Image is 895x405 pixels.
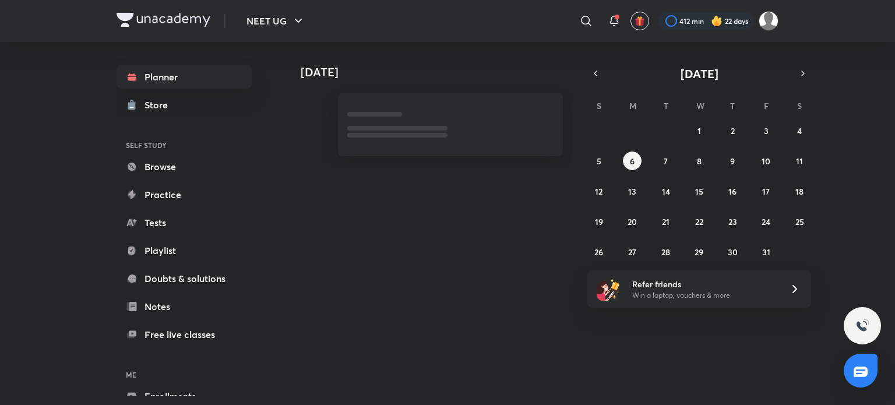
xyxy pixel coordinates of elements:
a: Store [117,93,252,117]
button: October 15, 2025 [690,182,709,200]
abbr: October 30, 2025 [728,246,738,258]
abbr: October 13, 2025 [628,186,636,197]
abbr: Thursday [730,100,735,111]
abbr: October 2, 2025 [731,125,735,136]
button: October 19, 2025 [590,212,608,231]
abbr: October 28, 2025 [661,246,670,258]
abbr: October 3, 2025 [764,125,769,136]
button: October 8, 2025 [690,152,709,170]
abbr: Tuesday [664,100,668,111]
abbr: October 20, 2025 [628,216,637,227]
abbr: October 10, 2025 [762,156,770,167]
abbr: Wednesday [696,100,704,111]
abbr: October 16, 2025 [728,186,737,197]
abbr: Saturday [797,100,802,111]
abbr: October 21, 2025 [662,216,670,227]
button: October 5, 2025 [590,152,608,170]
h6: SELF STUDY [117,135,252,155]
abbr: October 22, 2025 [695,216,703,227]
button: October 1, 2025 [690,121,709,140]
a: Planner [117,65,252,89]
button: October 30, 2025 [723,242,742,261]
a: Notes [117,295,252,318]
abbr: October 23, 2025 [728,216,737,227]
a: Browse [117,155,252,178]
abbr: October 29, 2025 [695,246,703,258]
a: Tests [117,211,252,234]
abbr: October 24, 2025 [762,216,770,227]
abbr: Sunday [597,100,601,111]
abbr: October 18, 2025 [795,186,804,197]
span: [DATE] [681,66,718,82]
a: Doubts & solutions [117,267,252,290]
button: October 10, 2025 [757,152,776,170]
abbr: Friday [764,100,769,111]
abbr: October 5, 2025 [597,156,601,167]
abbr: October 15, 2025 [695,186,703,197]
img: surabhi [759,11,778,31]
button: October 25, 2025 [790,212,809,231]
button: October 29, 2025 [690,242,709,261]
abbr: October 26, 2025 [594,246,603,258]
abbr: October 11, 2025 [796,156,803,167]
button: avatar [630,12,649,30]
abbr: October 7, 2025 [664,156,668,167]
a: Free live classes [117,323,252,346]
div: Store [145,98,175,112]
h6: Refer friends [632,278,776,290]
button: October 4, 2025 [790,121,809,140]
button: October 2, 2025 [723,121,742,140]
a: Practice [117,183,252,206]
button: [DATE] [604,65,795,82]
button: October 13, 2025 [623,182,642,200]
button: October 20, 2025 [623,212,642,231]
button: NEET UG [239,9,312,33]
button: October 6, 2025 [623,152,642,170]
abbr: October 6, 2025 [630,156,635,167]
abbr: October 4, 2025 [797,125,802,136]
h4: [DATE] [301,65,575,79]
abbr: October 1, 2025 [697,125,701,136]
img: streak [711,15,723,27]
button: October 23, 2025 [723,212,742,231]
abbr: October 17, 2025 [762,186,770,197]
abbr: October 31, 2025 [762,246,770,258]
button: October 3, 2025 [757,121,776,140]
abbr: October 8, 2025 [697,156,702,167]
abbr: October 9, 2025 [730,156,735,167]
button: October 7, 2025 [657,152,675,170]
abbr: October 25, 2025 [795,216,804,227]
h6: ME [117,365,252,385]
p: Win a laptop, vouchers & more [632,290,776,301]
button: October 16, 2025 [723,182,742,200]
button: October 27, 2025 [623,242,642,261]
button: October 11, 2025 [790,152,809,170]
button: October 21, 2025 [657,212,675,231]
a: Company Logo [117,13,210,30]
button: October 22, 2025 [690,212,709,231]
button: October 12, 2025 [590,182,608,200]
button: October 9, 2025 [723,152,742,170]
abbr: October 27, 2025 [628,246,636,258]
abbr: Monday [629,100,636,111]
button: October 26, 2025 [590,242,608,261]
abbr: October 12, 2025 [595,186,602,197]
button: October 18, 2025 [790,182,809,200]
button: October 14, 2025 [657,182,675,200]
abbr: October 19, 2025 [595,216,603,227]
button: October 31, 2025 [757,242,776,261]
a: Playlist [117,239,252,262]
img: referral [597,277,620,301]
button: October 17, 2025 [757,182,776,200]
img: ttu [855,319,869,333]
button: October 24, 2025 [757,212,776,231]
button: October 28, 2025 [657,242,675,261]
img: Company Logo [117,13,210,27]
img: avatar [635,16,645,26]
abbr: October 14, 2025 [662,186,670,197]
